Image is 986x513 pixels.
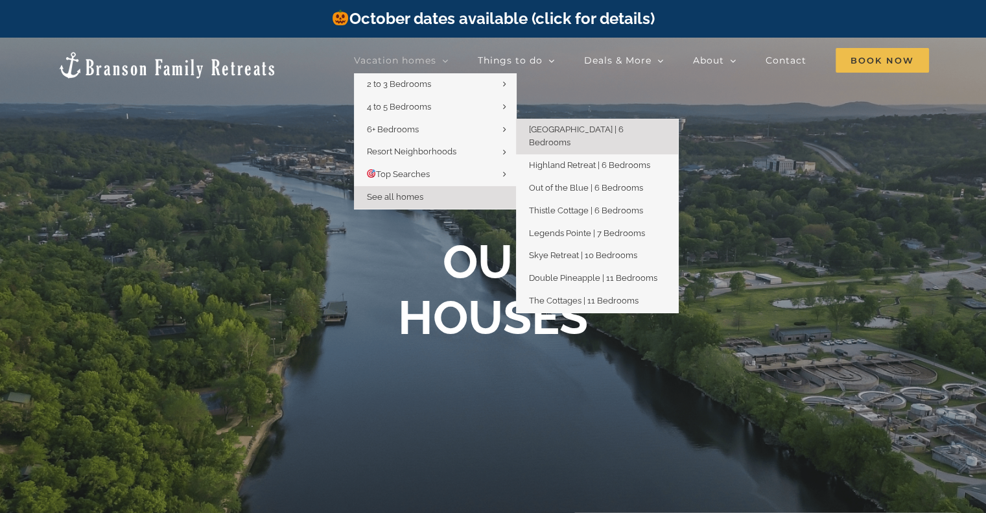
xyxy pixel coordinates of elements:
span: Legends Pointe | 7 Bedrooms [529,228,645,238]
span: 6+ Bedrooms [367,125,419,134]
a: Things to do [478,47,555,73]
span: Vacation homes [354,56,436,65]
a: Contact [766,47,806,73]
a: October dates available (click for details) [331,9,654,28]
a: 6+ Bedrooms [354,119,516,141]
span: Thistle Cottage | 6 Bedrooms [529,206,643,215]
span: 2 to 3 Bedrooms [367,79,431,89]
span: 4 to 5 Bedrooms [367,102,431,112]
span: Skye Retreat | 10 Bedrooms [529,250,637,260]
a: Thistle Cottage | 6 Bedrooms [516,200,678,222]
a: [GEOGRAPHIC_DATA] | 6 Bedrooms [516,119,678,155]
span: See all homes [367,192,423,202]
span: Double Pineapple | 11 Bedrooms [529,273,657,283]
a: The Cottages | 11 Bedrooms [516,290,678,313]
span: About [693,56,724,65]
a: About [693,47,736,73]
img: 🎃 [333,10,348,25]
span: Contact [766,56,806,65]
span: Highland Retreat | 6 Bedrooms [529,160,650,170]
a: See all homes [354,186,516,209]
span: Things to do [478,56,543,65]
a: Deals & More [584,47,664,73]
span: [GEOGRAPHIC_DATA] | 6 Bedrooms [529,125,624,148]
a: 4 to 5 Bedrooms [354,96,516,119]
a: Highland Retreat | 6 Bedrooms [516,154,678,177]
a: 🎯Top Searches [354,163,516,186]
span: Out of the Blue | 6 Bedrooms [529,183,643,193]
a: Resort Neighborhoods [354,141,516,163]
nav: Main Menu [354,47,929,73]
span: The Cottages | 11 Bedrooms [529,296,639,305]
a: Skye Retreat | 10 Bedrooms [516,245,678,267]
img: Branson Family Retreats Logo [57,51,277,80]
span: Book Now [836,48,929,73]
span: Top Searches [367,169,430,179]
a: Double Pineapple | 11 Bedrooms [516,267,678,290]
a: Book Now [836,47,929,73]
a: Vacation homes [354,47,449,73]
span: Resort Neighborhoods [367,147,456,156]
span: Deals & More [584,56,651,65]
a: 2 to 3 Bedrooms [354,73,516,96]
a: Legends Pointe | 7 Bedrooms [516,222,678,245]
a: Out of the Blue | 6 Bedrooms [516,177,678,200]
img: 🎯 [367,169,375,178]
b: OUR HOUSES [398,234,588,345]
